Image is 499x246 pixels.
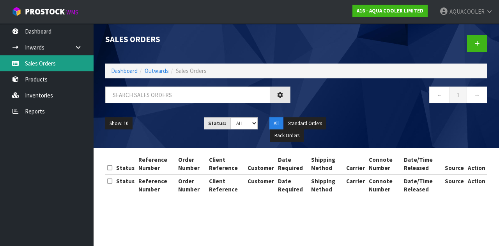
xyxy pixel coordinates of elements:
[276,154,310,175] th: Date Required
[302,87,487,106] nav: Page navigation
[443,154,466,175] th: Source
[443,175,466,196] th: Source
[367,175,402,196] th: Connote Number
[246,175,276,196] th: Customer
[105,117,133,130] button: Show: 10
[176,154,207,175] th: Order Number
[246,154,276,175] th: Customer
[114,154,136,175] th: Status
[429,87,450,103] a: ←
[207,175,245,196] th: Client Reference
[276,175,310,196] th: Date Required
[367,154,402,175] th: Connote Number
[402,175,443,196] th: Date/Time Released
[466,154,487,175] th: Action
[344,154,367,175] th: Carrier
[449,87,467,103] a: 1
[12,7,21,16] img: cube-alt.png
[105,87,270,103] input: Search sales orders
[136,154,176,175] th: Reference Number
[207,154,245,175] th: Client Reference
[284,117,326,130] button: Standard Orders
[270,129,304,142] button: Back Orders
[114,175,136,196] th: Status
[402,154,443,175] th: Date/Time Released
[309,175,344,196] th: Shipping Method
[449,8,485,15] span: AQUACOOLER
[208,120,226,127] strong: Status:
[467,87,487,103] a: →
[145,67,169,74] a: Outwards
[466,175,487,196] th: Action
[344,175,367,196] th: Carrier
[136,175,176,196] th: Reference Number
[269,117,283,130] button: All
[25,7,65,17] span: ProStock
[309,154,344,175] th: Shipping Method
[111,67,138,74] a: Dashboard
[357,7,423,14] strong: A16 - AQUA COOLER LIMITED
[66,9,78,16] small: WMS
[176,175,207,196] th: Order Number
[105,35,290,44] h1: Sales Orders
[176,67,207,74] span: Sales Orders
